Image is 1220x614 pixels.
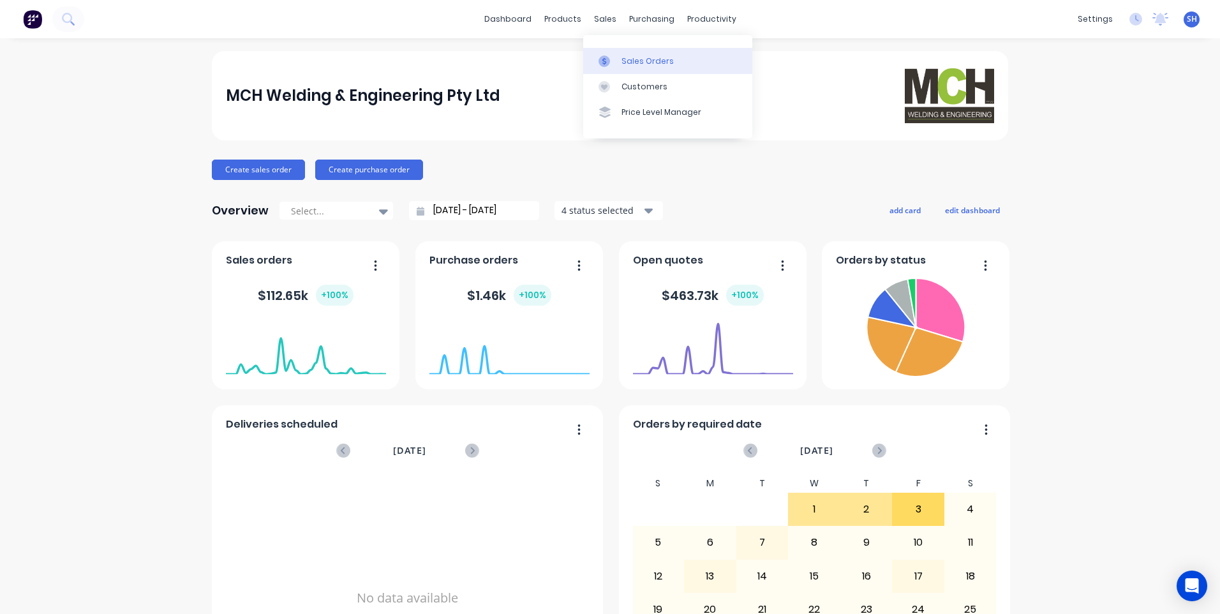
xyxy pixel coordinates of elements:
div: 2 [841,493,892,525]
span: Orders by status [836,253,926,268]
div: $ 1.46k [467,285,551,306]
div: W [788,474,840,493]
div: 7 [737,527,788,558]
div: S [944,474,997,493]
div: 15 [789,560,840,592]
div: F [892,474,944,493]
span: Purchase orders [429,253,518,268]
div: 11 [945,527,996,558]
a: dashboard [478,10,538,29]
div: 1 [789,493,840,525]
div: $ 112.65k [258,285,353,306]
img: Factory [23,10,42,29]
div: 18 [945,560,996,592]
div: 5 [633,527,684,558]
div: 9 [841,527,892,558]
div: 8 [789,527,840,558]
button: Create purchase order [315,160,423,180]
div: T [840,474,893,493]
a: Customers [583,74,752,100]
span: Sales orders [226,253,292,268]
div: products [538,10,588,29]
span: [DATE] [800,444,833,458]
div: Price Level Manager [621,107,701,118]
div: Sales Orders [621,56,674,67]
div: Overview [212,198,269,223]
button: add card [881,202,929,218]
div: sales [588,10,623,29]
div: settings [1071,10,1119,29]
button: 4 status selected [554,201,663,220]
div: MCH Welding & Engineering Pty Ltd [226,83,500,109]
div: 10 [893,527,944,558]
div: 14 [737,560,788,592]
a: Price Level Manager [583,100,752,125]
span: SH [1187,13,1197,25]
img: MCH Welding & Engineering Pty Ltd [905,68,994,123]
span: [DATE] [393,444,426,458]
span: Open quotes [633,253,703,268]
div: 17 [893,560,944,592]
button: Create sales order [212,160,305,180]
div: S [632,474,685,493]
a: Sales Orders [583,48,752,73]
div: productivity [681,10,743,29]
button: edit dashboard [937,202,1008,218]
div: purchasing [623,10,681,29]
div: + 100 % [726,285,764,306]
div: + 100 % [316,285,353,306]
div: 6 [685,527,736,558]
div: 4 status selected [562,204,642,217]
div: $ 463.73k [662,285,764,306]
div: T [736,474,789,493]
div: 3 [893,493,944,525]
span: Orders by required date [633,417,762,432]
div: 12 [633,560,684,592]
div: M [684,474,736,493]
div: Customers [621,81,667,93]
div: 16 [841,560,892,592]
div: 13 [685,560,736,592]
div: + 100 % [514,285,551,306]
div: 4 [945,493,996,525]
div: Open Intercom Messenger [1177,571,1207,601]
